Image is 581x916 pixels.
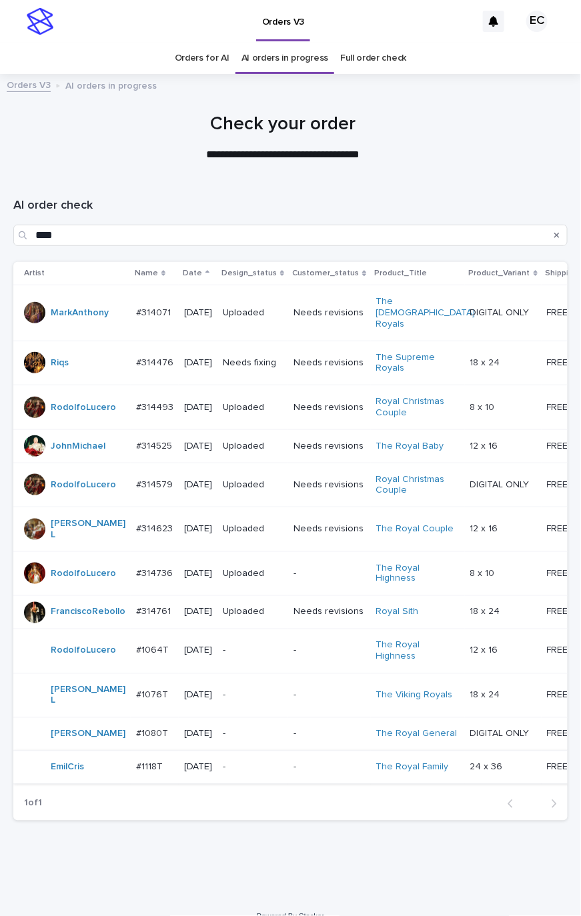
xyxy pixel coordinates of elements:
[376,396,460,419] a: Royal Christmas Couple
[184,441,212,452] p: [DATE]
[376,563,460,585] a: The Royal Highness
[470,565,498,579] p: 8 x 10
[376,352,460,375] a: The Supreme Royals
[136,687,171,701] p: #1076T
[136,305,173,319] p: #314071
[136,355,176,369] p: #314476
[136,399,176,413] p: #314493
[294,762,365,773] p: -
[532,798,568,810] button: Next
[376,474,460,497] a: Royal Christmas Couple
[51,402,116,413] a: RodolfoLucero
[221,266,277,281] p: Design_status
[51,307,109,319] a: MarkAnthony
[13,198,568,214] h1: AI order check
[223,357,283,369] p: Needs fixing
[294,357,365,369] p: Needs revisions
[470,477,532,491] p: DIGITAL ONLY
[376,296,476,329] a: The [DEMOGRAPHIC_DATA] Royals
[51,729,125,740] a: [PERSON_NAME]
[470,759,506,773] p: 24 x 36
[136,726,171,740] p: #1080T
[376,640,460,663] a: The Royal Highness
[497,798,532,810] button: Back
[223,762,283,773] p: -
[470,305,532,319] p: DIGITAL ONLY
[294,307,365,319] p: Needs revisions
[51,645,116,657] a: RodolfoLucero
[184,402,212,413] p: [DATE]
[13,225,568,246] input: Search
[13,112,553,137] h1: Check your order
[51,479,116,491] a: RodolfoLucero
[376,523,454,535] a: The Royal Couple
[470,604,503,618] p: 18 x 24
[184,357,212,369] p: [DATE]
[24,266,45,281] p: Artist
[376,729,458,740] a: The Royal General
[184,645,212,657] p: [DATE]
[184,479,212,491] p: [DATE]
[470,521,501,535] p: 12 x 16
[136,604,173,618] p: #314761
[136,565,175,579] p: #314736
[223,402,283,413] p: Uploaded
[184,607,212,618] p: [DATE]
[184,568,212,579] p: [DATE]
[223,690,283,701] p: -
[13,787,53,820] p: 1 of 1
[294,402,365,413] p: Needs revisions
[376,762,449,773] a: The Royal Family
[223,307,283,319] p: Uploaded
[136,438,175,452] p: #314525
[470,726,532,740] p: DIGITAL ONLY
[223,441,283,452] p: Uploaded
[51,762,84,773] a: EmilCris
[340,43,406,74] a: Full order check
[7,77,51,92] a: Orders V3
[184,523,212,535] p: [DATE]
[51,518,125,541] a: [PERSON_NAME] L
[51,441,105,452] a: JohnMichael
[223,568,283,579] p: Uploaded
[65,77,157,92] p: AI orders in progress
[223,479,283,491] p: Uploaded
[294,523,365,535] p: Needs revisions
[294,690,365,701] p: -
[27,8,53,35] img: stacker-logo-s-only.png
[51,568,116,579] a: RodolfoLucero
[136,477,175,491] p: #314579
[136,521,175,535] p: #314623
[526,11,548,32] div: EC
[184,729,212,740] p: [DATE]
[51,357,69,369] a: Riqs
[51,685,125,707] a: [PERSON_NAME] L
[294,441,365,452] p: Needs revisions
[183,266,202,281] p: Date
[292,266,359,281] p: Customer_status
[294,479,365,491] p: Needs revisions
[294,568,365,579] p: -
[184,307,212,319] p: [DATE]
[469,266,530,281] p: Product_Variant
[294,645,365,657] p: -
[294,729,365,740] p: -
[470,399,498,413] p: 8 x 10
[470,438,501,452] p: 12 x 16
[136,759,165,773] p: #1118T
[223,645,283,657] p: -
[223,523,283,535] p: Uploaded
[135,266,158,281] p: Name
[223,607,283,618] p: Uploaded
[294,607,365,618] p: Needs revisions
[375,266,428,281] p: Product_Title
[376,607,419,618] a: Royal Sith
[184,762,212,773] p: [DATE]
[184,690,212,701] p: [DATE]
[51,607,125,618] a: FranciscoRebollo
[136,643,171,657] p: #1064T
[376,690,453,701] a: The Viking Royals
[223,729,283,740] p: -
[241,43,329,74] a: AI orders in progress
